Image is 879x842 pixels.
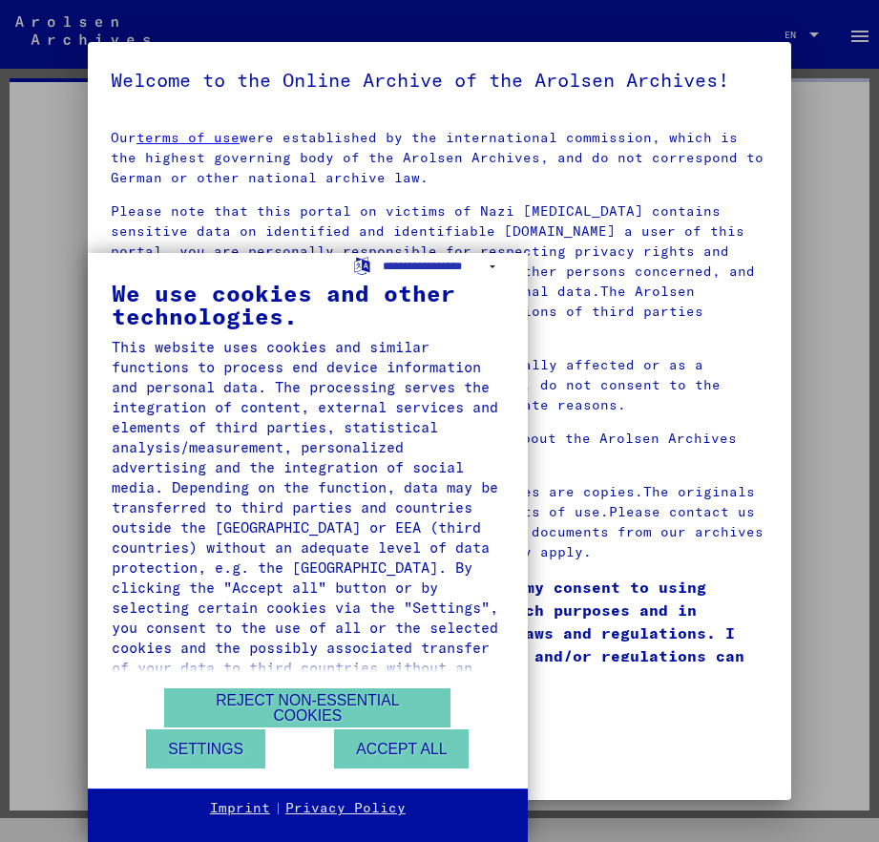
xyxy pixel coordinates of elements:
[112,282,504,327] div: We use cookies and other technologies.
[112,337,504,698] div: This website uses cookies and similar functions to process end device information and personal da...
[210,799,270,818] a: Imprint
[146,729,265,768] button: Settings
[285,799,406,818] a: Privacy Policy
[334,729,469,768] button: Accept all
[164,688,450,727] button: Reject non-essential cookies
